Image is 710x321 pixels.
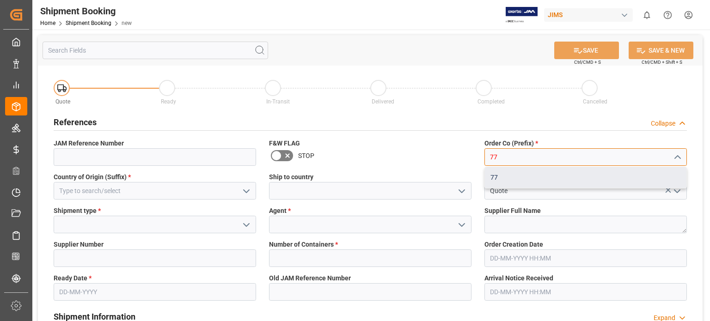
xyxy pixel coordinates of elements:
[477,98,505,105] span: Completed
[298,151,314,161] span: STOP
[637,5,657,25] button: show 0 new notifications
[670,150,684,164] button: close menu
[484,283,687,301] input: DD-MM-YYYY HH:MM
[269,172,313,182] span: Ship to country
[454,184,468,198] button: open menu
[544,6,637,24] button: JIMS
[43,42,268,59] input: Search Fields
[54,206,101,216] span: Shipment type
[266,98,290,105] span: In-Transit
[269,206,291,216] span: Agent
[651,119,675,128] div: Collapse
[269,273,351,283] span: Old JAM Reference Number
[239,218,253,232] button: open menu
[54,273,92,283] span: Ready Date
[484,240,543,249] span: Order Creation Date
[269,240,338,249] span: Number of Containers
[657,5,678,25] button: Help Center
[54,283,256,301] input: DD-MM-YYYY
[54,172,131,182] span: Country of Origin (Suffix)
[269,139,300,148] span: F&W FLAG
[54,116,97,128] h2: References
[629,42,693,59] button: SAVE & NEW
[54,139,124,148] span: JAM Reference Number
[583,98,607,105] span: Cancelled
[485,167,686,188] div: 77
[161,98,176,105] span: Ready
[55,98,70,105] span: Quote
[642,59,682,66] span: Ctrl/CMD + Shift + S
[670,184,684,198] button: open menu
[239,184,253,198] button: open menu
[40,4,132,18] div: Shipment Booking
[54,182,256,200] input: Type to search/select
[484,139,538,148] span: Order Co (Prefix)
[372,98,394,105] span: Delivered
[66,20,111,26] a: Shipment Booking
[54,240,104,249] span: Supplier Number
[40,20,55,26] a: Home
[506,7,538,23] img: Exertis%20JAM%20-%20Email%20Logo.jpg_1722504956.jpg
[454,218,468,232] button: open menu
[544,8,633,22] div: JIMS
[484,249,687,267] input: DD-MM-YYYY HH:MM
[554,42,619,59] button: SAVE
[484,206,541,216] span: Supplier Full Name
[574,59,601,66] span: Ctrl/CMD + S
[484,273,553,283] span: Arrival Notice Received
